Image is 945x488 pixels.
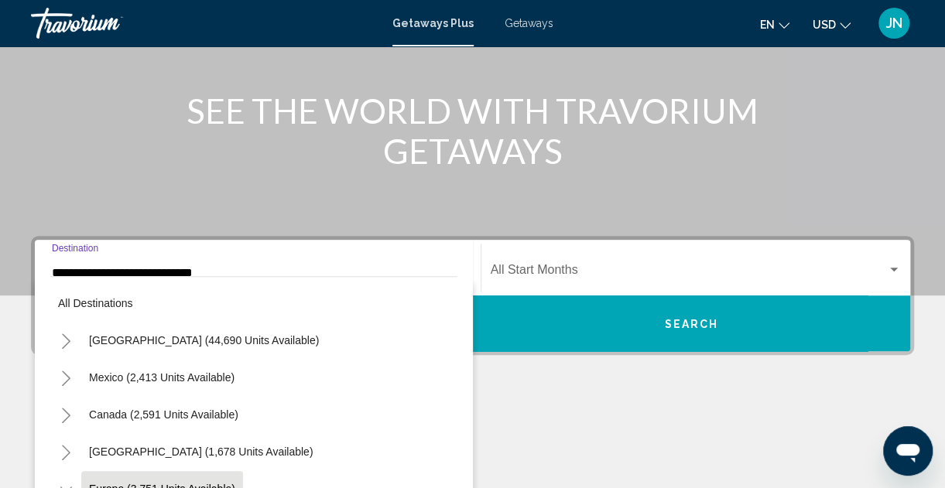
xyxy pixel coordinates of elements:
[883,426,933,476] iframe: Button to launch messaging window
[183,90,763,171] h1: SEE THE WORLD WITH TRAVORIUM GETAWAYS
[31,8,377,39] a: Travorium
[473,295,911,351] button: Search
[505,17,553,29] a: Getaways
[81,322,327,358] button: [GEOGRAPHIC_DATA] (44,690 units available)
[89,445,313,458] span: [GEOGRAPHIC_DATA] (1,678 units available)
[50,362,81,393] button: Toggle Mexico (2,413 units available)
[89,334,319,346] span: [GEOGRAPHIC_DATA] (44,690 units available)
[89,371,235,384] span: Mexico (2,413 units available)
[664,318,718,330] span: Search
[760,19,775,31] span: en
[50,436,81,467] button: Toggle Caribbean & Atlantic Islands (1,678 units available)
[81,434,320,469] button: [GEOGRAPHIC_DATA] (1,678 units available)
[58,297,133,309] span: All destinations
[392,17,474,29] a: Getaways Plus
[89,408,238,421] span: Canada (2,591 units available)
[760,13,789,36] button: Change language
[81,397,246,432] button: Canada (2,591 units available)
[50,285,457,321] button: All destinations
[813,13,851,36] button: Change currency
[874,7,914,39] button: User Menu
[50,399,81,430] button: Toggle Canada (2,591 units available)
[50,325,81,356] button: Toggle United States (44,690 units available)
[886,15,902,31] span: JN
[81,360,242,395] button: Mexico (2,413 units available)
[35,240,910,351] div: Search widget
[813,19,836,31] span: USD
